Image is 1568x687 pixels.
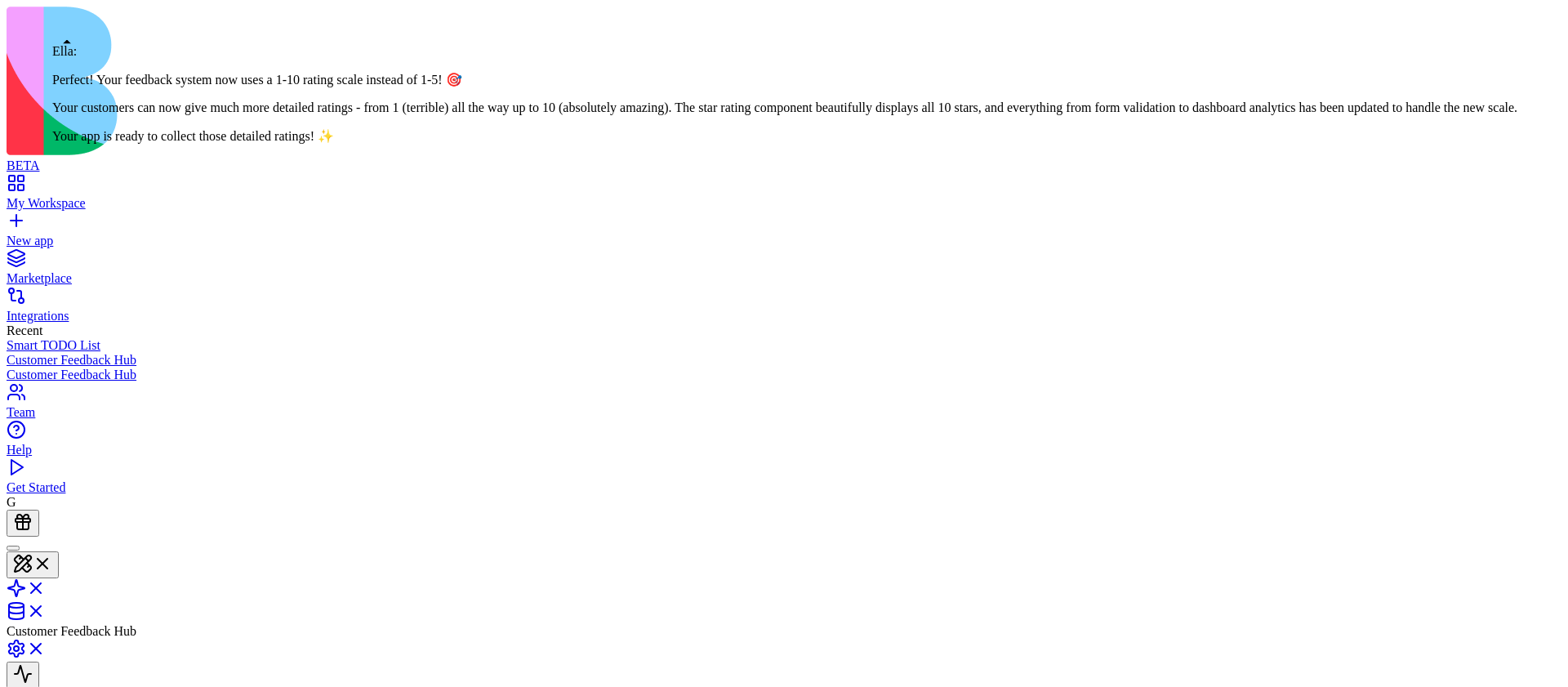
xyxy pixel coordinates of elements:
[7,323,42,337] span: Recent
[7,271,1561,286] div: Marketplace
[7,443,1561,457] div: Help
[52,44,77,58] span: Ella:
[7,338,1561,353] a: Smart TODO List
[7,7,663,155] img: logo
[7,428,1561,457] a: Help
[7,368,1561,382] a: Customer Feedback Hub
[7,144,1561,173] a: BETA
[7,294,1561,323] a: Integrations
[52,100,1517,115] p: Your customers can now give much more detailed ratings - from 1 (terrible) all the way up to 10 (...
[7,495,16,509] span: G
[7,624,136,638] span: Customer Feedback Hub
[7,353,1561,368] a: Customer Feedback Hub
[7,196,1561,211] div: My Workspace
[52,128,1517,144] p: Your app is ready to collect those detailed ratings! ✨
[7,158,1561,173] div: BETA
[7,466,1561,495] a: Get Started
[7,390,1561,420] a: Team
[52,72,1517,87] p: Perfect! Your feedback system now uses a 1-10 rating scale instead of 1-5! 🎯
[7,219,1561,248] a: New app
[7,405,1561,420] div: Team
[7,181,1561,211] a: My Workspace
[7,480,1561,495] div: Get Started
[7,234,1561,248] div: New app
[7,257,1561,286] a: Marketplace
[7,309,1561,323] div: Integrations
[20,20,225,78] h1: Feedback Dashboard
[20,82,225,121] p: Monitor and manage customer feedback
